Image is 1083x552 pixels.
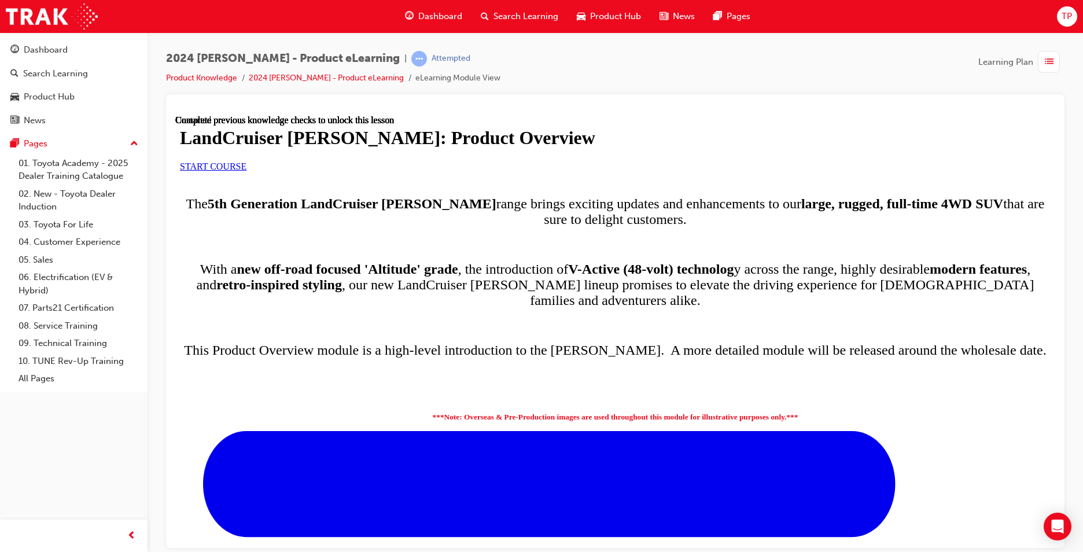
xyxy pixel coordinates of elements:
div: Attempted [432,53,470,64]
div: Search Learning [23,67,88,80]
span: news-icon [10,116,19,126]
a: 2024 [PERSON_NAME] - Product eLearning [249,73,404,83]
span: learningRecordVerb_ATTEMPT-icon [411,51,427,67]
a: 10. TUNE Rev-Up Training [14,352,143,370]
span: News [673,10,695,23]
span: search-icon [10,69,19,79]
a: Product Hub [5,86,143,108]
a: START COURSE [5,46,71,56]
button: DashboardSearch LearningProduct HubNews [5,37,143,133]
a: Search Learning [5,63,143,84]
a: news-iconNews [650,5,704,28]
span: guage-icon [405,9,414,24]
span: car-icon [577,9,585,24]
li: eLearning Module View [415,72,500,85]
span: Search Learning [493,10,558,23]
strong: new off-road focused 'Altitude' grade [61,146,282,161]
span: 2024 [PERSON_NAME] - Product eLearning [166,52,400,65]
a: 01. Toyota Academy - 2025 Dealer Training Catalogue [14,154,143,185]
img: Trak [6,3,98,30]
button: Pages [5,133,143,154]
span: pages-icon [713,9,722,24]
a: 08. Service Training [14,317,143,335]
span: guage-icon [10,45,19,56]
div: Pages [24,137,47,150]
a: 05. Sales [14,251,143,269]
span: Product Hub [590,10,641,23]
div: Open Intercom Messenger [1044,513,1071,540]
strong: modern features [754,146,852,161]
a: 02. New - Toyota Dealer Induction [14,185,143,216]
div: Dashboard [24,43,68,57]
span: Dashboard [418,10,462,23]
a: guage-iconDashboard [396,5,471,28]
a: 09. Technical Training [14,334,143,352]
span: TP [1062,10,1072,23]
strong: V-Active (48-volt) technolog [393,146,558,161]
button: TP [1057,6,1077,27]
a: Dashboard [5,39,143,61]
a: All Pages [14,370,143,388]
span: With a , the introduction of y across the range, highly desirable , and , our new LandCruiser [PE... [21,146,859,193]
a: 06. Electrification (EV & Hybrid) [14,268,143,299]
strong: 5th Generation LandCruiser [PERSON_NAME] [32,81,321,96]
span: list-icon [1045,55,1053,69]
span: search-icon [481,9,489,24]
a: 03. Toyota For Life [14,216,143,234]
a: pages-iconPages [704,5,760,28]
button: Learning Plan [978,51,1064,73]
span: prev-icon [127,529,136,543]
a: Product Knowledge [166,73,237,83]
span: Pages [727,10,750,23]
span: pages-icon [10,139,19,149]
a: 07. Parts21 Certification [14,299,143,317]
a: search-iconSearch Learning [471,5,568,28]
h1: LandCruiser [PERSON_NAME]: Product Overview [5,12,875,34]
a: 04. Customer Experience [14,233,143,251]
a: car-iconProduct Hub [568,5,650,28]
strong: ***Note: Overseas & Pre-Production images are used throughout this module for illustrative purpos... [257,297,623,306]
span: This Product Overview module is a high-level introduction to the [PERSON_NAME]. A more detailed m... [9,227,871,242]
span: The range brings exciting updates and enhancements to our that are sure to delight customers. [11,81,870,112]
div: Product Hub [24,90,75,104]
strong: large, rugged, full-time 4WD SUV [626,81,828,96]
span: Learning Plan [978,56,1033,69]
a: News [5,110,143,131]
span: | [404,52,407,65]
span: news-icon [660,9,668,24]
span: up-icon [130,137,138,152]
strong: retro-inspired styling [41,162,167,177]
span: car-icon [10,92,19,102]
div: News [24,114,46,127]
